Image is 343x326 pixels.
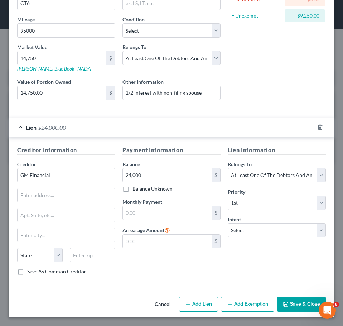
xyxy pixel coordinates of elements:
h5: Lien Information [228,146,326,155]
label: Condition [122,16,145,23]
label: Mileage [17,16,35,23]
h5: Payment Information [122,146,221,155]
iframe: Intercom live chat [319,302,336,319]
input: 0.00 [18,86,106,100]
label: Market Value [17,43,47,51]
label: Arrearage Amount [122,226,170,234]
input: 0.00 [123,206,212,220]
input: -- [18,24,115,37]
button: Add Lien [179,297,218,312]
input: Search creditor by name... [17,168,115,182]
div: $ [212,206,220,220]
input: 0.00 [123,235,212,248]
div: $ [212,168,220,182]
label: Other Information [122,78,164,86]
label: Value of Portion Owned [17,78,71,86]
a: NADA [77,66,91,72]
span: Belongs To [228,161,252,167]
div: = Unexempt [231,12,282,19]
span: $24,000.00 [38,124,66,131]
h5: Creditor Information [17,146,115,155]
button: Cancel [149,297,176,312]
input: (optional) [123,86,220,100]
input: Enter zip... [70,248,115,262]
div: $ [106,51,115,65]
span: Priority [228,189,245,195]
button: Add Exemption [221,297,274,312]
input: Enter city... [18,228,115,242]
a: [PERSON_NAME] Blue Book [17,66,74,72]
span: Belongs To [122,44,146,50]
label: Balance Unknown [132,185,173,192]
div: -$9,250.00 [290,12,319,19]
input: Apt, Suite, etc... [18,208,115,222]
div: $ [212,235,220,248]
input: 0.00 [123,168,212,182]
span: Lien [26,124,37,131]
span: 8 [333,302,339,307]
input: 0.00 [18,51,106,65]
span: Creditor [17,161,36,167]
div: $ [106,86,115,100]
label: Monthly Payment [122,198,162,206]
input: Enter address... [18,188,115,202]
label: Save As Common Creditor [27,268,86,275]
label: Balance [122,160,140,168]
label: Intent [228,216,241,223]
button: Save & Close [277,297,326,312]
